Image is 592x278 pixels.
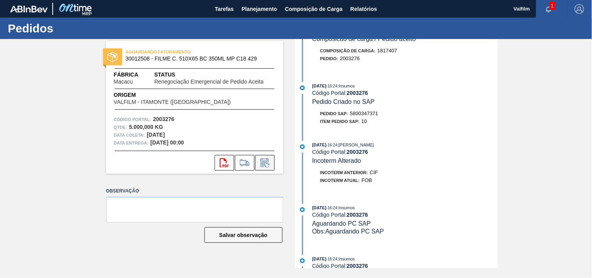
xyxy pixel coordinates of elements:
span: 2003276 [340,55,360,61]
span: - 16:24 [327,143,338,147]
span: Incoterm Anterior: [320,170,368,175]
strong: 2003276 [347,149,368,155]
img: atual [300,86,305,90]
span: - 16:24 [327,206,338,210]
img: atual [300,207,305,212]
span: 1817407 [377,48,397,53]
img: Logout [575,4,584,14]
span: : [PERSON_NAME] [338,143,374,147]
span: : Insumos [338,205,355,210]
span: CIF [370,169,378,175]
strong: 2003276 [347,263,368,269]
div: Ir para Composição de Carga [235,155,254,171]
span: Qtde : [114,123,127,131]
span: Composição de Carga : [320,48,376,53]
button: Salvar observação [204,227,283,243]
span: 5800347371 [350,110,378,116]
span: AGUARDANDO FATURAMENTO [126,48,235,56]
span: Item pedido SAP: [320,119,360,124]
span: [DATE] [312,205,326,210]
strong: 2003276 [153,116,174,122]
div: Código Portal: [312,263,498,269]
span: Pedido : [320,56,338,61]
span: [DATE] [312,143,326,147]
strong: [DATE] 00:00 [151,139,184,146]
span: 1 [549,2,555,10]
div: Informar alteração no pedido [255,155,275,171]
img: atual [300,144,305,149]
span: Composicão de carga / Pedido aceito [312,36,416,42]
span: - 16:24 [327,84,338,88]
span: Pedido Criado no SAP [312,98,375,105]
div: Código Portal: [312,149,498,155]
span: Aguardando PC SAP [312,220,371,227]
span: Macacu [114,79,133,85]
span: FOB [362,177,372,183]
h1: Pedidos [8,24,146,33]
span: Incoterm Alterado [312,157,361,164]
span: - 16:24 [327,257,338,261]
span: Pedido SAP: [320,111,348,116]
label: Observação [106,185,283,197]
span: Planejamento [242,4,277,14]
span: [DATE] [312,84,326,88]
strong: 2003276 [347,90,368,96]
span: : Insumos [338,84,355,88]
span: Status [154,71,275,79]
strong: 2003276 [347,212,368,218]
span: : Insumos [338,257,355,261]
span: Data coleta: [114,131,145,139]
span: Origem [114,91,253,99]
span: Composição de Carga [285,4,343,14]
span: [DATE] [312,257,326,261]
span: Tarefas [215,4,234,14]
span: 30012508 - FILME C. 510X65 BC 350ML MP C18 429 [126,56,267,62]
div: Abrir arquivo PDF [215,155,234,171]
span: Código Portal: [114,116,151,123]
img: TNhmsLtSVTkK8tSr43FrP2fwEKptu5GPRR3wAAAABJRU5ErkJggg== [10,5,48,12]
span: Obs: Aguardando PC SAP [312,228,384,235]
span: VALFILM - ITAMONTE ([GEOGRAPHIC_DATA]) [114,99,231,105]
div: Código Portal: [312,90,498,96]
img: atual [300,258,305,263]
span: 10 [361,118,367,124]
span: Relatórios [350,4,377,14]
strong: [DATE] [147,132,165,138]
button: Notificações [536,4,561,14]
img: status [107,52,117,62]
span: Data entrega: [114,139,149,147]
span: Fábrica [114,71,155,79]
strong: 5.000,000 KG [129,124,163,130]
span: Renegociação Emergencial de Pedido Aceita [154,79,263,85]
div: Código Portal: [312,212,498,218]
span: Incoterm Atual: [320,178,360,183]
